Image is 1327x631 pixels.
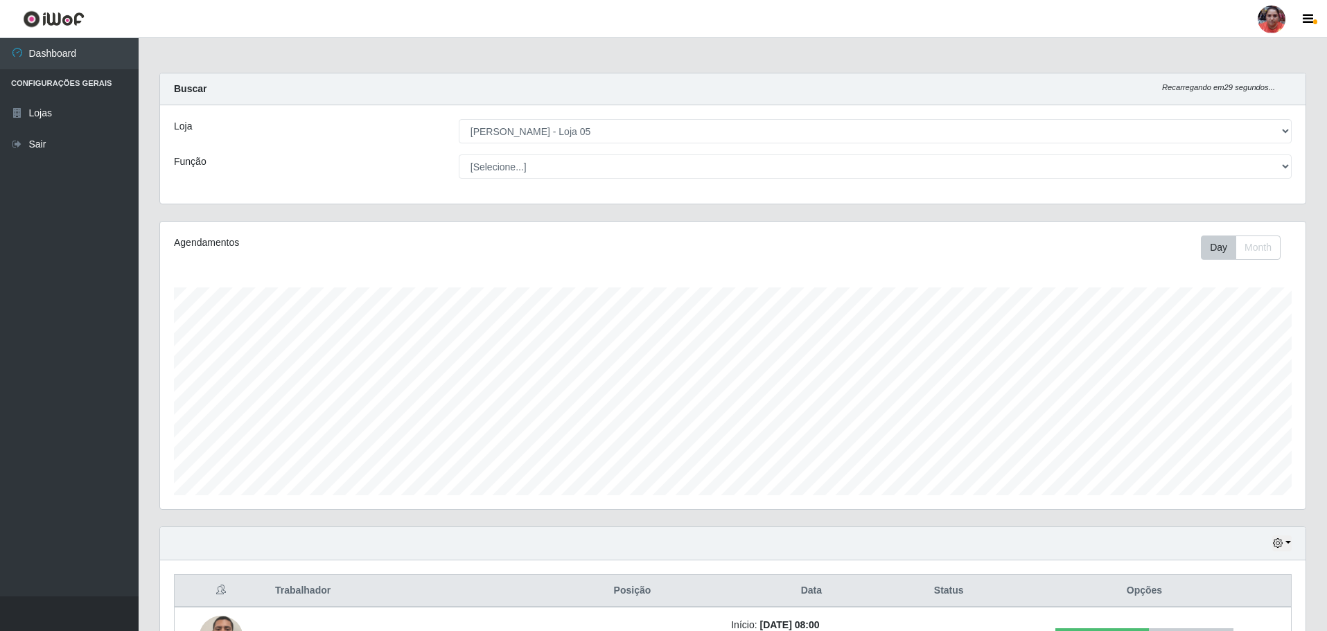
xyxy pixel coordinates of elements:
[542,575,723,607] th: Posição
[1236,235,1281,260] button: Month
[1201,235,1236,260] button: Day
[900,575,998,607] th: Status
[1162,83,1275,91] i: Recarregando em 29 segundos...
[723,575,899,607] th: Data
[174,235,628,250] div: Agendamentos
[1201,235,1292,260] div: Toolbar with button groups
[1201,235,1281,260] div: First group
[759,619,819,630] time: [DATE] 08:00
[174,83,206,94] strong: Buscar
[998,575,1292,607] th: Opções
[23,10,85,28] img: CoreUI Logo
[174,154,206,169] label: Função
[267,575,542,607] th: Trabalhador
[174,119,192,134] label: Loja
